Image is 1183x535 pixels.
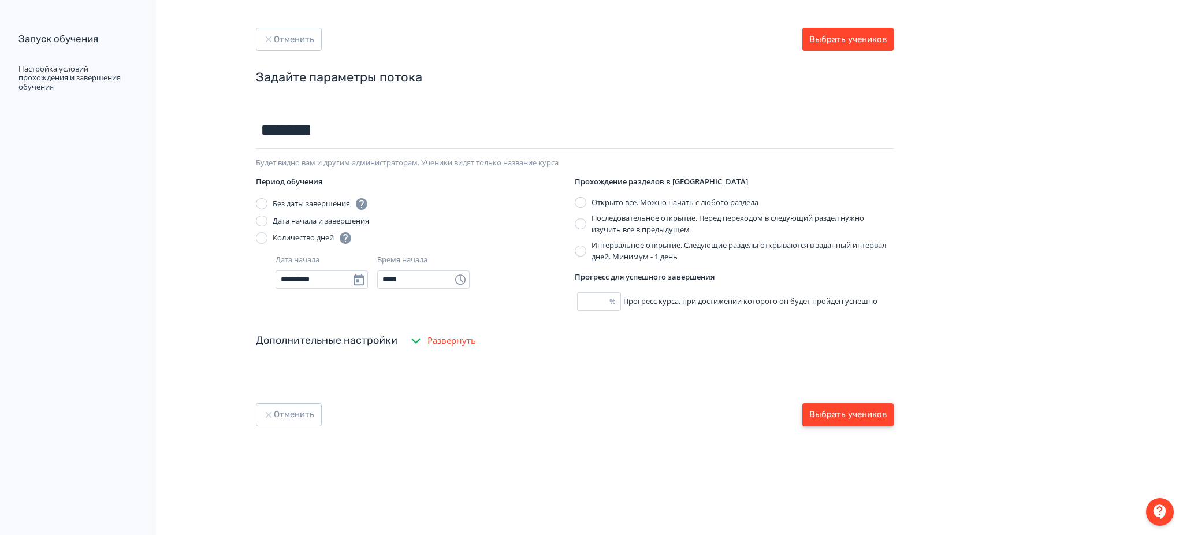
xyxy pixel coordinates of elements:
[256,176,575,188] div: Период обучения
[256,158,894,168] div: Будет видно вам и другим администраторам. Ученики видят только название курса
[256,69,894,86] div: Задайте параметры потока
[591,240,894,262] div: Интервальное открытие. Следующие разделы открываются в заданный интервал дней. Минимум - 1 день
[575,176,894,188] div: Прохождение разделов в [GEOGRAPHIC_DATA]
[575,272,894,283] div: Прогресс для успешного завершения
[427,334,476,347] span: Развернуть
[18,32,135,46] div: Запуск обучения
[802,28,894,51] button: Выбрать учеников
[276,254,319,266] div: Дата начала
[609,296,620,307] div: %
[256,403,322,426] button: Отменить
[273,197,369,211] div: Без даты завершения
[407,329,478,352] button: Развернуть
[377,254,427,266] div: Время начала
[256,28,322,51] button: Отменить
[273,216,369,227] div: Дата начала и завершения
[273,231,352,245] div: Количество дней
[802,403,894,426] button: Выбрать учеников
[575,292,894,311] div: Прогресс курса, при достижении которого он будет пройден успешно
[591,213,894,235] div: Последовательное открытие. Перед переходом в следующий раздел нужно изучить все в предыдущем
[256,333,397,348] div: Дополнительные настройки
[591,197,758,209] div: Открыто все. Можно начать с любого раздела
[18,65,135,92] div: Настройка условий прохождения и завершения обучения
